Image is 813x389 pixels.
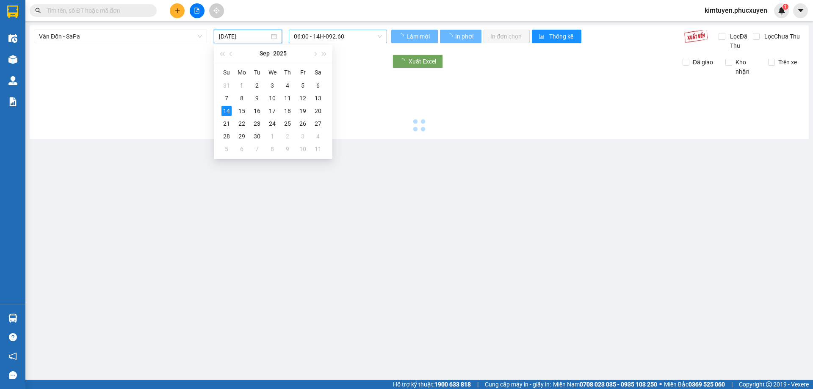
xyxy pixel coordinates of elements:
[761,32,801,41] span: Lọc Chưa Thu
[539,33,546,40] span: bar-chart
[549,32,575,41] span: Thống kê
[532,30,581,43] button: bar-chartThống kê
[793,3,808,18] button: caret-down
[47,6,147,15] input: Tìm tên, số ĐT hoặc mã đơn
[775,58,800,67] span: Trên xe
[698,5,774,16] span: kimtuyen.phucxuyen
[440,30,481,43] button: In phơi
[434,381,471,388] strong: 1900 633 818
[393,380,471,389] span: Hỗ trợ kỹ thuật:
[732,58,762,76] span: Kho nhận
[9,371,17,379] span: message
[190,3,205,18] button: file-add
[485,380,551,389] span: Cung cấp máy in - giấy in:
[689,381,725,388] strong: 0369 525 060
[7,6,18,18] img: logo-vxr
[294,30,382,43] span: 06:00 - 14H-092.60
[174,8,180,14] span: plus
[477,380,478,389] span: |
[170,3,185,18] button: plus
[8,76,17,85] img: warehouse-icon
[391,30,438,43] button: Làm mới
[766,381,772,387] span: copyright
[393,55,443,68] button: Xuất Excel
[783,4,788,10] sup: 1
[455,32,475,41] span: In phơi
[8,34,17,43] img: warehouse-icon
[213,8,219,14] span: aim
[8,314,17,323] img: warehouse-icon
[580,381,657,388] strong: 0708 023 035 - 0935 103 250
[553,380,657,389] span: Miền Nam
[409,57,436,66] span: Xuất Excel
[484,30,530,43] button: In đơn chọn
[797,7,805,14] span: caret-down
[684,30,708,43] img: 9k=
[39,30,202,43] span: Vân Đồn - SaPa
[784,4,787,10] span: 1
[689,58,716,67] span: Đã giao
[778,7,785,14] img: icon-new-feature
[219,32,269,41] input: 14/09/2025
[406,32,431,41] span: Làm mới
[209,3,224,18] button: aim
[731,380,733,389] span: |
[659,383,662,386] span: ⚪️
[398,33,405,39] span: loading
[35,8,41,14] span: search
[727,32,753,50] span: Lọc Đã Thu
[9,352,17,360] span: notification
[9,333,17,341] span: question-circle
[8,97,17,106] img: solution-icon
[447,33,454,39] span: loading
[664,380,725,389] span: Miền Bắc
[399,58,409,64] span: loading
[8,55,17,64] img: warehouse-icon
[194,8,200,14] span: file-add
